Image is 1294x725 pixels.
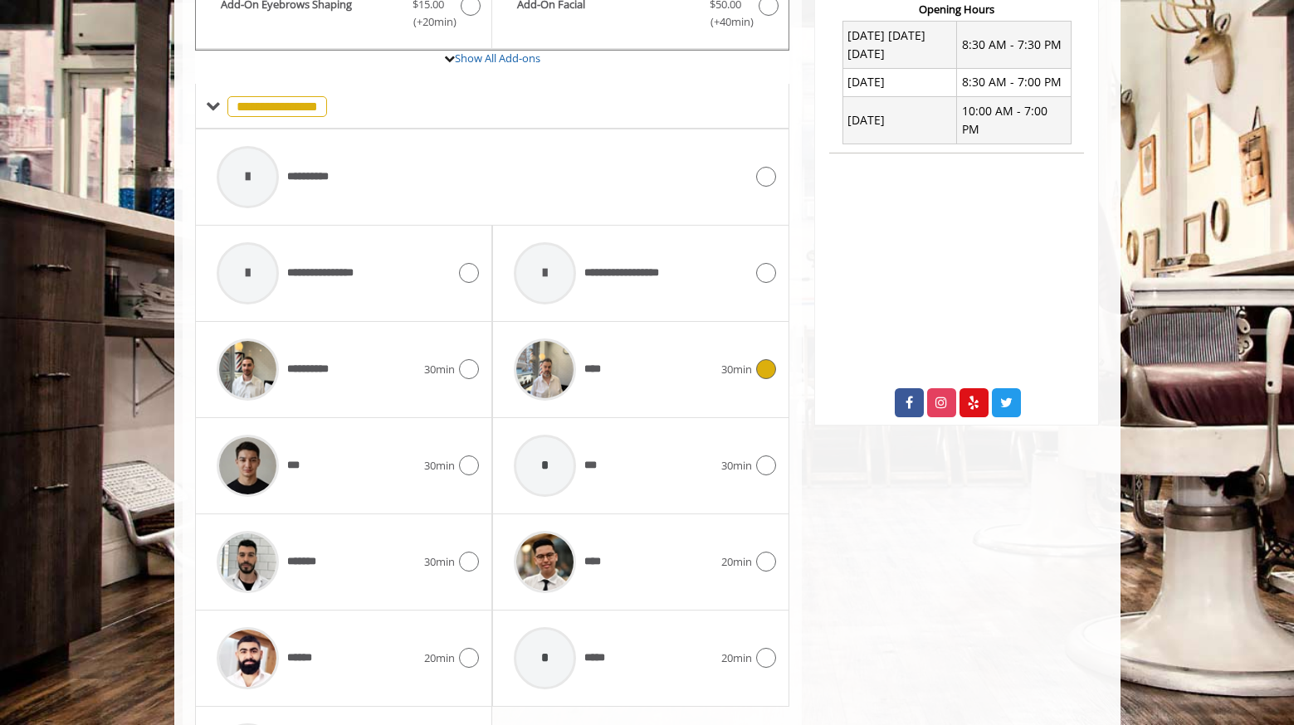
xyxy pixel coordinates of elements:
[424,553,455,571] span: 30min
[829,3,1084,15] h3: Opening Hours
[721,553,752,571] span: 20min
[957,22,1072,69] td: 8:30 AM - 7:30 PM
[424,650,455,667] span: 20min
[842,68,957,96] td: [DATE]
[721,361,752,378] span: 30min
[701,13,750,31] span: (+40min )
[721,457,752,474] span: 30min
[842,97,957,144] td: [DATE]
[424,361,455,378] span: 30min
[455,51,540,66] a: Show All Add-ons
[424,457,455,474] span: 30min
[957,97,1072,144] td: 10:00 AM - 7:00 PM
[403,13,452,31] span: (+20min )
[721,650,752,667] span: 20min
[842,22,957,69] td: [DATE] [DATE] [DATE]
[957,68,1072,96] td: 8:30 AM - 7:00 PM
